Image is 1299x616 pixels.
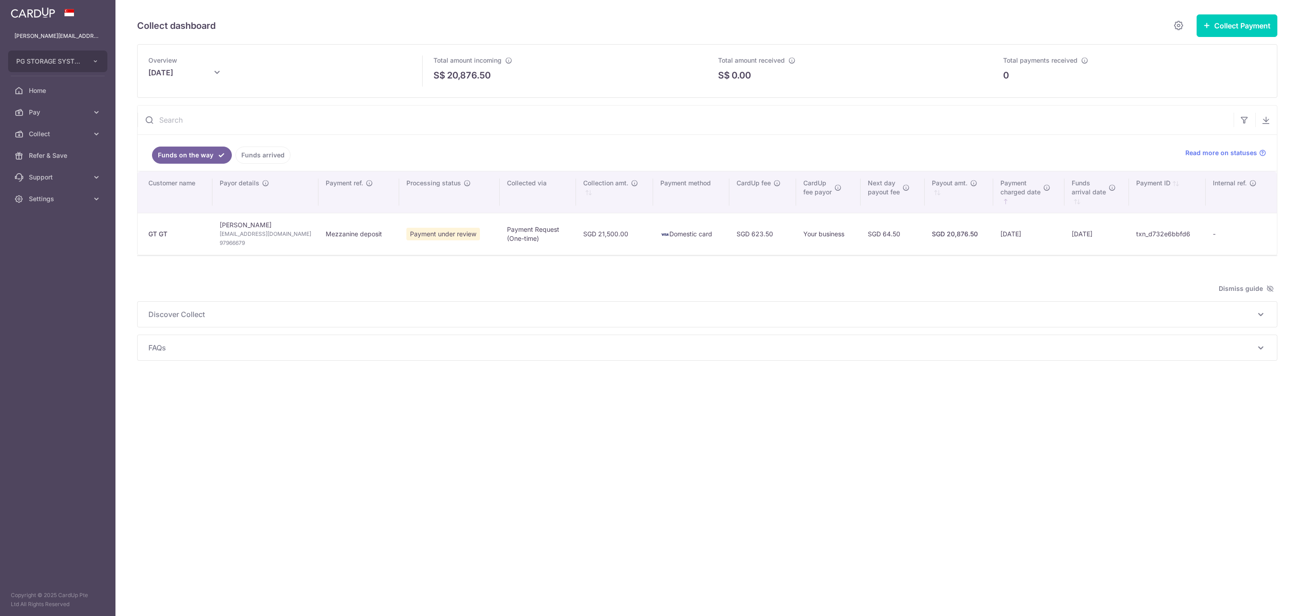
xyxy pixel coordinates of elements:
span: CardUp fee [737,179,771,188]
span: Payout amt. [932,179,967,188]
td: txn_d732e6bbfd6 [1129,213,1206,255]
a: Read more on statuses [1185,148,1266,157]
span: Funds arrival date [1072,179,1106,197]
a: Funds on the way [152,147,232,164]
span: Collect [29,129,88,138]
span: Dismiss guide [1219,283,1274,294]
td: Mezzanine deposit [318,213,399,255]
td: SGD 623.50 [729,213,796,255]
th: Payout amt. : activate to sort column ascending [925,171,993,213]
td: - [1206,213,1277,255]
th: Paymentcharged date : activate to sort column ascending [993,171,1064,213]
th: Payment method [653,171,729,213]
td: [PERSON_NAME] [212,213,318,255]
a: Funds arrived [235,147,290,164]
span: Payment charged date [1000,179,1041,197]
th: Collected via [500,171,576,213]
span: Internal ref. [1213,179,1247,188]
span: Support [29,173,88,182]
button: PG STORAGE SYSTEMS PTE. LTD. [8,51,107,72]
span: Total payments received [1003,56,1078,64]
th: Processing status [399,171,500,213]
span: Overview [148,56,177,64]
span: S$ [718,69,730,82]
img: CardUp [11,7,55,18]
th: Fundsarrival date : activate to sort column ascending [1064,171,1129,213]
th: Collection amt. : activate to sort column ascending [576,171,653,213]
p: [PERSON_NAME][EMAIL_ADDRESS][PERSON_NAME][DOMAIN_NAME] [14,32,101,41]
button: Collect Payment [1197,14,1277,37]
span: Payor details [220,179,259,188]
span: [EMAIL_ADDRESS][DOMAIN_NAME] [220,230,311,239]
span: Payment ref. [326,179,363,188]
td: [DATE] [993,213,1064,255]
p: 0.00 [732,69,751,82]
div: SGD 20,876.50 [932,230,986,239]
th: CardUpfee payor [796,171,860,213]
p: Discover Collect [148,309,1266,320]
th: Next daypayout fee [861,171,925,213]
span: CardUp fee payor [803,179,832,197]
th: Payor details [212,171,318,213]
th: Payment ID: activate to sort column ascending [1129,171,1206,213]
span: Pay [29,108,88,117]
span: Discover Collect [148,309,1255,320]
span: Next day payout fee [868,179,900,197]
span: Refer & Save [29,151,88,160]
span: Total amount incoming [433,56,502,64]
input: Search [138,106,1234,134]
td: Domestic card [653,213,729,255]
iframe: Opens a widget where you can find more information [1241,589,1290,611]
td: Payment Request (One-time) [500,213,576,255]
h5: Collect dashboard [137,18,216,33]
span: S$ [433,69,445,82]
span: FAQs [148,342,1255,353]
span: PG STORAGE SYSTEMS PTE. LTD. [16,57,83,66]
th: CardUp fee [729,171,796,213]
th: Customer name [138,171,212,213]
td: SGD 21,500.00 [576,213,653,255]
img: visa-sm-192604c4577d2d35970c8ed26b86981c2741ebd56154ab54ad91a526f0f24972.png [660,230,669,239]
span: Settings [29,194,88,203]
p: FAQs [148,342,1266,353]
span: Payment under review [406,228,480,240]
th: Internal ref. [1206,171,1277,213]
p: 0 [1003,69,1009,82]
p: 20,876.50 [447,69,491,82]
th: Payment ref. [318,171,399,213]
td: Your business [796,213,860,255]
span: 97966679 [220,239,311,248]
td: [DATE] [1064,213,1129,255]
span: Read more on statuses [1185,148,1257,157]
div: GT GT [148,230,205,239]
span: Home [29,86,88,95]
span: Total amount received [718,56,785,64]
td: SGD 64.50 [861,213,925,255]
span: Processing status [406,179,461,188]
span: Collection amt. [583,179,628,188]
